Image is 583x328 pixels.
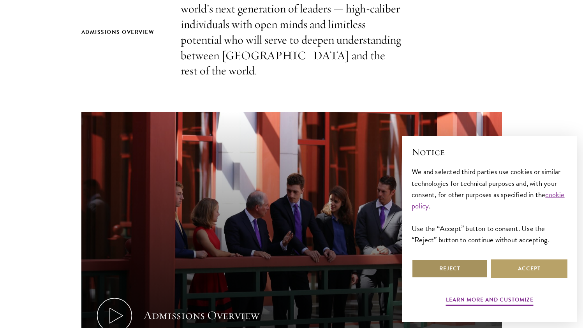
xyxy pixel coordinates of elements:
div: Admissions Overview [144,308,259,323]
button: Reject [412,259,488,278]
h2: Notice [412,145,567,159]
h2: Admissions Overview [81,27,165,37]
button: Accept [491,259,567,278]
a: cookie policy [412,189,565,212]
div: We and selected third parties use cookies or similar technologies for technical purposes and, wit... [412,166,567,245]
button: Learn more and customize [446,295,534,307]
